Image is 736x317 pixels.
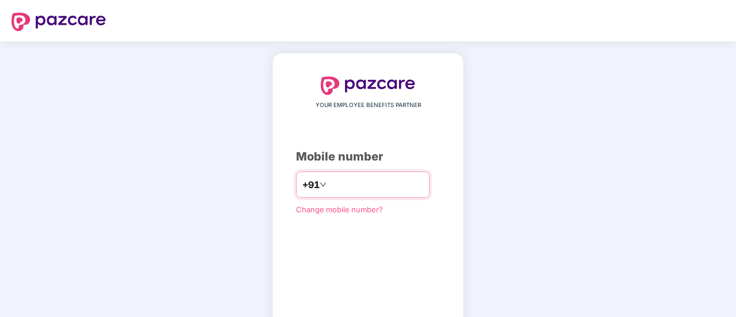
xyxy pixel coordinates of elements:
span: YOUR EMPLOYEE BENEFITS PARTNER [316,101,421,110]
img: logo [12,13,106,31]
img: logo [321,77,415,95]
span: +91 [302,178,320,192]
span: down [320,181,327,188]
a: Change mobile number? [296,205,383,214]
div: Mobile number [296,148,440,166]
